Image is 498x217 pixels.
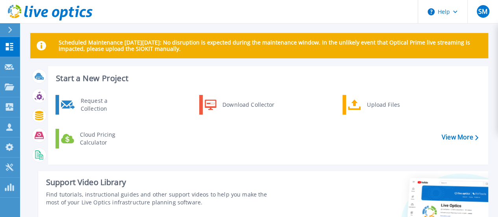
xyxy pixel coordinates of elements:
[199,95,280,115] a: Download Collector
[56,74,478,83] h3: Start a New Project
[46,177,280,187] div: Support Video Library
[76,131,134,147] div: Cloud Pricing Calculator
[478,8,487,15] span: SM
[342,95,423,115] a: Upload Files
[59,39,482,52] p: Scheduled Maintenance [DATE][DATE]: No disruption is expected during the maintenance window. In t...
[56,129,136,148] a: Cloud Pricing Calculator
[442,134,478,141] a: View More
[218,97,278,113] div: Download Collector
[77,97,134,113] div: Request a Collection
[56,95,136,115] a: Request a Collection
[363,97,421,113] div: Upload Files
[46,191,280,206] div: Find tutorials, instructional guides and other support videos to help you make the most of your L...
